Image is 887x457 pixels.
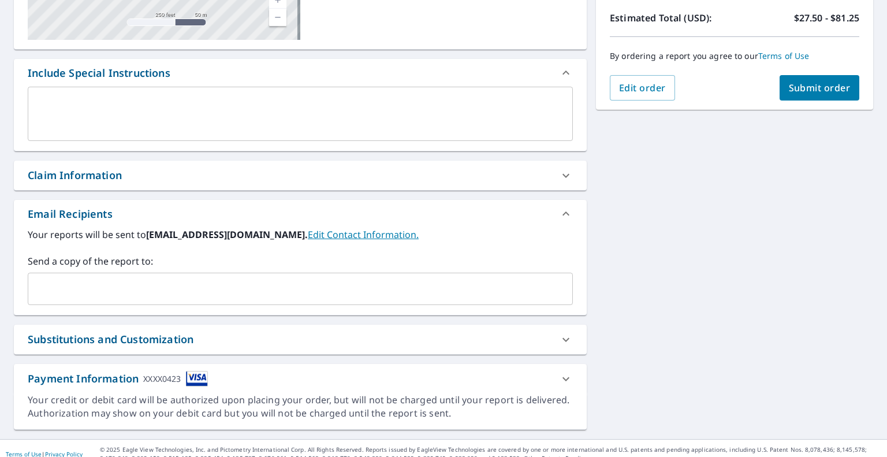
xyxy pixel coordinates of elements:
div: Substitutions and Customization [14,325,587,354]
p: $27.50 - $81.25 [794,11,859,25]
a: Current Level 17, Zoom Out [269,9,286,26]
b: [EMAIL_ADDRESS][DOMAIN_NAME]. [146,228,308,241]
div: Claim Information [14,161,587,190]
div: Email Recipients [28,206,113,222]
div: Include Special Instructions [14,59,587,87]
a: Terms of Use [758,50,810,61]
p: By ordering a report you agree to our [610,51,859,61]
button: Edit order [610,75,675,101]
label: Your reports will be sent to [28,228,573,241]
div: Claim Information [28,168,122,183]
a: EditContactInfo [308,228,419,241]
div: Your credit or debit card will be authorized upon placing your order, but will not be charged unt... [28,393,573,420]
img: cardImage [186,371,208,387]
div: Payment InformationXXXX0423cardImage [14,364,587,393]
span: Submit order [789,81,851,94]
div: XXXX0423 [143,371,181,387]
label: Send a copy of the report to: [28,254,573,268]
span: Edit order [619,81,666,94]
div: Email Recipients [14,200,587,228]
div: Substitutions and Customization [28,332,193,347]
p: Estimated Total (USD): [610,11,735,25]
button: Submit order [780,75,860,101]
div: Payment Information [28,371,208,387]
div: Include Special Instructions [28,65,170,81]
